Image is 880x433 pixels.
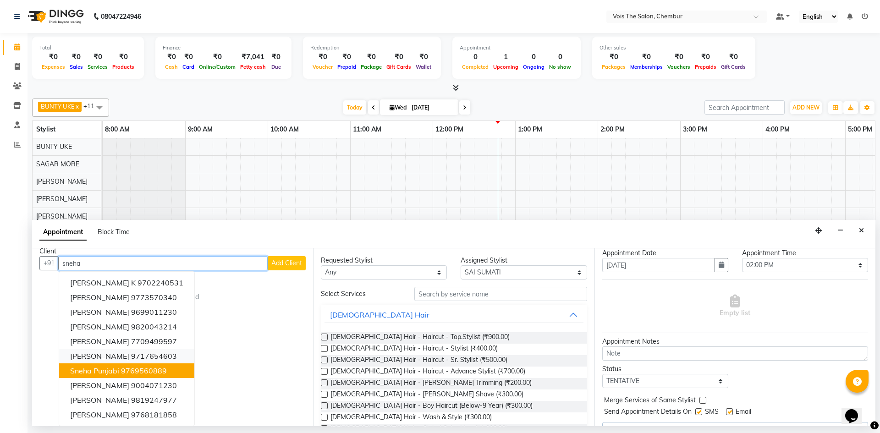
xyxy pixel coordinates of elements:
[36,177,88,186] span: [PERSON_NAME]
[602,248,728,258] div: Appointment Date
[70,395,129,405] span: [PERSON_NAME]
[324,307,583,323] button: [DEMOGRAPHIC_DATA] Hair
[310,44,434,52] div: Redemption
[335,52,358,62] div: ₹0
[351,123,384,136] a: 11:00 AM
[39,52,67,62] div: ₹0
[841,396,871,424] iframe: chat widget
[602,258,715,272] input: yyyy-mm-dd
[70,381,129,390] span: [PERSON_NAME]
[70,351,129,361] span: [PERSON_NAME]
[598,123,627,136] a: 2:00 PM
[763,123,792,136] a: 4:00 PM
[85,52,110,62] div: ₹0
[131,351,177,361] ngb-highlight: 9717654603
[335,64,358,70] span: Prepaid
[197,64,238,70] span: Online/Custom
[163,44,284,52] div: Finance
[358,64,384,70] span: Package
[36,143,72,151] span: BUNTY UKE
[855,224,868,238] button: Close
[70,410,129,419] span: [PERSON_NAME]
[693,52,719,62] div: ₹0
[85,64,110,70] span: Services
[101,4,141,29] b: 08047224946
[314,289,407,299] div: Select Services
[491,52,521,62] div: 1
[238,64,268,70] span: Petty cash
[70,278,136,287] span: [PERSON_NAME] k
[330,344,498,355] span: [DEMOGRAPHIC_DATA] Hair - Haircut - Stylist (₹400.00)
[67,64,85,70] span: Sales
[665,64,693,70] span: Vouchers
[110,64,137,70] span: Products
[433,123,466,136] a: 12:00 PM
[720,295,750,318] span: Empty list
[36,195,88,203] span: [PERSON_NAME]
[414,287,587,301] input: Search by service name
[39,64,67,70] span: Expenses
[384,52,413,62] div: ₹0
[186,123,215,136] a: 9:00 AM
[83,102,101,110] span: +11
[413,52,434,62] div: ₹0
[268,123,301,136] a: 10:00 AM
[704,100,785,115] input: Search Appointment
[39,44,137,52] div: Total
[131,293,177,302] ngb-highlight: 9773570340
[343,100,366,115] span: Today
[358,52,384,62] div: ₹0
[604,407,692,418] span: Send Appointment Details On
[736,407,751,418] span: Email
[180,64,197,70] span: Card
[330,401,533,412] span: [DEMOGRAPHIC_DATA] Hair - Boy Haircut (Below-9 Year) (₹300.00)
[58,256,268,270] input: Search by Name/Mobile/Email/Code
[36,212,88,220] span: [PERSON_NAME]
[693,64,719,70] span: Prepaids
[599,52,628,62] div: ₹0
[719,64,748,70] span: Gift Cards
[238,52,268,62] div: ₹7,041
[602,364,728,374] div: Status
[39,256,59,270] button: +91
[521,64,547,70] span: Ongoing
[131,307,177,317] ngb-highlight: 9699011230
[790,101,822,114] button: ADD NEW
[599,44,748,52] div: Other sales
[330,332,510,344] span: [DEMOGRAPHIC_DATA] Hair - Haircut - Top.Stylist (₹900.00)
[846,123,874,136] a: 5:00 PM
[681,123,709,136] a: 3:00 PM
[628,64,665,70] span: Memberships
[330,309,429,320] div: [DEMOGRAPHIC_DATA] Hair
[665,52,693,62] div: ₹0
[70,337,129,346] span: [PERSON_NAME]
[460,44,573,52] div: Appointment
[41,103,75,110] span: BUNTY UKE
[413,64,434,70] span: Wallet
[67,52,85,62] div: ₹0
[705,407,719,418] span: SMS
[75,103,79,110] a: x
[330,367,525,378] span: [DEMOGRAPHIC_DATA] Hair - Haircut - Advance Stylist (₹700.00)
[521,52,547,62] div: 0
[70,366,119,375] span: Sneha Punjabi
[163,52,180,62] div: ₹0
[163,64,180,70] span: Cash
[36,125,55,133] span: Stylist
[310,52,335,62] div: ₹0
[409,101,455,115] input: 2025-09-03
[460,64,491,70] span: Completed
[269,64,283,70] span: Due
[330,412,492,424] span: [DEMOGRAPHIC_DATA] Hair - Wash & Style (₹300.00)
[628,52,665,62] div: ₹0
[330,378,532,389] span: [DEMOGRAPHIC_DATA] Hair - [PERSON_NAME] Trimming (₹200.00)
[180,52,197,62] div: ₹0
[70,322,129,331] span: [PERSON_NAME]
[131,410,177,419] ngb-highlight: 9768181858
[137,278,183,287] ngb-highlight: 9702240531
[39,224,87,241] span: Appointment
[491,64,521,70] span: Upcoming
[330,355,507,367] span: [DEMOGRAPHIC_DATA] Hair - Haircut - Sr. Stylist (₹500.00)
[268,256,306,270] button: Add Client
[387,104,409,111] span: Wed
